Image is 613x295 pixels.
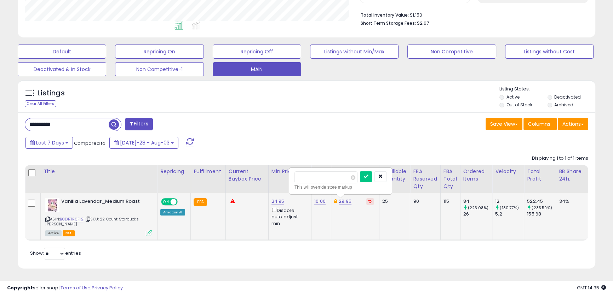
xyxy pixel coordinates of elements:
b: Short Term Storage Fees: [361,20,416,26]
button: MAIN [213,62,301,76]
li: $1,150 [361,10,583,19]
span: Columns [528,120,550,128]
div: 522.45 [527,198,556,205]
div: FBA Total Qty [443,168,457,190]
a: 10.00 [314,198,326,205]
button: Listings without Cost [505,45,594,59]
div: Amazon AI [160,209,185,216]
div: Fulfillable Quantity [382,168,407,183]
div: 34% [559,198,583,205]
div: 90 [413,198,435,205]
button: Filters [125,118,153,130]
label: Active [506,94,519,100]
button: Columns [523,118,557,130]
div: 115 [443,198,455,205]
div: Min Price [271,168,308,175]
span: Compared to: [74,140,107,147]
b: Total Inventory Value: [361,12,409,18]
button: Actions [558,118,588,130]
label: Archived [554,102,573,108]
div: 84 [463,198,492,205]
label: Deactivated [554,94,581,100]
div: Disable auto adjust min [271,206,306,227]
div: 26 [463,211,492,217]
div: seller snap | | [7,285,123,291]
button: [DATE]-28 - Aug-03 [109,137,178,149]
div: 155.68 [527,211,556,217]
div: Title [44,168,154,175]
a: Privacy Policy [92,284,123,291]
div: Velocity [495,168,521,175]
div: Total Profit [527,168,553,183]
small: (130.77%) [500,205,519,211]
button: Non Competitive [407,45,496,59]
span: ON [162,199,171,205]
b: Vanilla Lavendar_Medium Roast [61,198,147,207]
strong: Copyright [7,284,33,291]
div: Repricing [160,168,188,175]
div: This will override store markup [294,184,386,191]
label: Out of Stock [506,102,532,108]
p: Listing States: [499,86,595,93]
a: B0DRTR6F12 [60,216,84,222]
button: Repricing Off [213,45,301,59]
button: Non Competitive-1 [115,62,204,76]
span: Last 7 Days [36,139,64,146]
div: FBA Reserved Qty [413,168,437,190]
div: 12 [495,198,524,205]
button: Last 7 Days [25,137,73,149]
div: Clear All Filters [25,100,56,107]
button: Deactivated & In Stock [18,62,106,76]
span: OFF [177,199,188,205]
a: 29.95 [339,198,351,205]
small: (223.08%) [468,205,488,211]
a: Terms of Use [61,284,91,291]
button: Repricing On [115,45,204,59]
span: [DATE]-28 - Aug-03 [120,139,170,146]
span: 2025-08-11 14:35 GMT [577,284,606,291]
div: Fulfillment [194,168,222,175]
small: FBA [194,198,207,206]
small: (235.59%) [532,205,552,211]
span: $2.67 [417,20,429,26]
button: Default [18,45,106,59]
div: 25 [382,198,405,205]
div: 5.2 [495,211,524,217]
a: 24.95 [271,198,285,205]
span: All listings currently available for purchase on Amazon [45,230,62,236]
span: | SKU: 22 Count Starbucks [PERSON_NAME] [45,216,139,227]
span: FBA [63,230,75,236]
h5: Listings [38,88,65,98]
img: 51Mi4A8-psL._SL40_.jpg [45,198,59,212]
div: ASIN: [45,198,152,235]
div: BB Share 24h. [559,168,585,183]
button: Listings without Min/Max [310,45,399,59]
div: Ordered Items [463,168,489,183]
span: Show: entries [30,250,81,256]
div: Displaying 1 to 1 of 1 items [532,155,588,162]
div: Current Buybox Price [229,168,265,183]
button: Save View [486,118,522,130]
